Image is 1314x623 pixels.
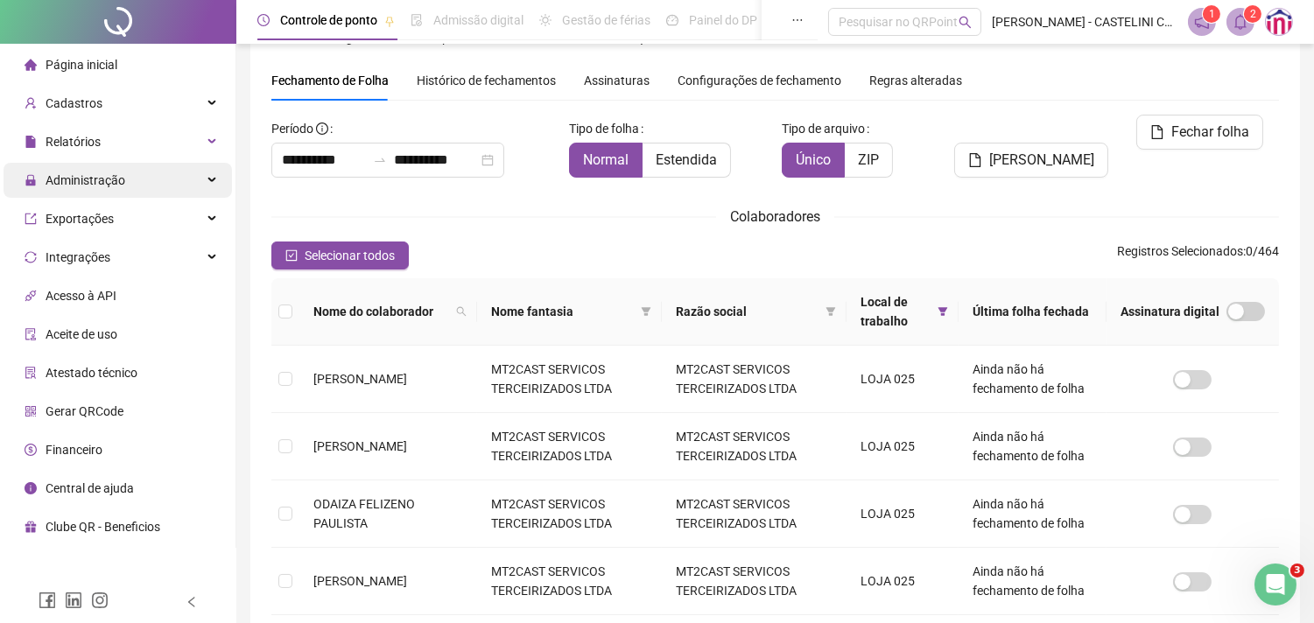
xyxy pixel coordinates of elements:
[959,16,972,29] span: search
[25,482,37,494] span: info-circle
[280,13,377,27] span: Controle de ponto
[477,346,662,413] td: MT2CAST SERVICOS TERCEIRIZADOS LTDA
[433,13,523,27] span: Admissão digital
[1254,563,1296,605] iframe: Intercom live chat
[662,413,847,480] td: MT2CAST SERVICOS TERCEIRIZADOS LTDA
[656,151,717,168] span: Estendida
[689,13,757,27] span: Painel do DP
[25,213,37,225] span: export
[25,59,37,71] span: home
[316,122,328,135] span: info-circle
[666,14,678,26] span: dashboard
[305,246,395,265] span: Selecionar todos
[477,413,662,480] td: MT2CAST SERVICOS TERCEIRIZADOS LTDA
[1194,14,1210,30] span: notification
[1121,302,1219,321] span: Assinatura digital
[313,439,407,453] span: [PERSON_NAME]
[583,151,629,168] span: Normal
[411,14,423,26] span: file-done
[847,480,959,548] td: LOJA 025
[25,97,37,109] span: user-add
[569,119,639,138] span: Tipo de folha
[25,251,37,263] span: sync
[662,548,847,615] td: MT2CAST SERVICOS TERCEIRIZADOS LTDA
[662,346,847,413] td: MT2CAST SERVICOS TERCEIRIZADOS LTDA
[46,481,134,495] span: Central de ajuda
[562,13,650,27] span: Gestão de férias
[1117,244,1243,258] span: Registros Selecionados
[313,574,407,588] span: [PERSON_NAME]
[678,74,841,87] span: Configurações de fechamento
[826,306,836,317] span: filter
[791,14,804,26] span: ellipsis
[973,497,1085,530] span: Ainda não há fechamento de folha
[39,591,56,609] span: facebook
[973,430,1085,463] span: Ainda não há fechamento de folha
[25,136,37,148] span: file
[46,250,110,264] span: Integrações
[869,74,962,87] span: Regras alteradas
[676,302,819,321] span: Razão social
[662,480,847,548] td: MT2CAST SERVICOS TERCEIRIZADOS LTDA
[973,362,1085,395] span: Ainda não há fechamento de folha
[46,366,137,380] span: Atestado técnico
[453,298,470,325] span: search
[847,548,959,615] td: LOJA 025
[65,591,82,609] span: linkedin
[373,153,387,167] span: to
[959,278,1107,346] th: Última folha fechada
[46,443,102,457] span: Financeiro
[25,444,37,456] span: dollar
[861,292,931,331] span: Local de trabalho
[46,404,123,418] span: Gerar QRCode
[1171,122,1249,143] span: Fechar folha
[477,480,662,548] td: MT2CAST SERVICOS TERCEIRIZADOS LTDA
[1244,5,1261,23] sup: 2
[384,16,395,26] span: pushpin
[313,497,415,530] span: ODAIZA FELIZENO PAULISTA
[989,150,1094,171] span: [PERSON_NAME]
[46,289,116,303] span: Acesso à API
[847,346,959,413] td: LOJA 025
[46,520,160,534] span: Clube QR - Beneficios
[91,591,109,609] span: instagram
[271,73,389,87] span: Fechamento de Folha
[1209,8,1215,20] span: 1
[456,306,467,317] span: search
[491,302,634,321] span: Nome fantasia
[847,413,959,480] td: LOJA 025
[1290,563,1304,577] span: 3
[938,306,948,317] span: filter
[25,174,37,186] span: lock
[186,596,198,608] span: left
[25,328,37,340] span: audit
[1266,9,1292,35] img: 74272
[25,367,37,379] span: solution
[1250,8,1256,20] span: 2
[373,153,387,167] span: swap-right
[46,96,102,110] span: Cadastros
[46,327,117,341] span: Aceite de uso
[973,564,1085,598] span: Ainda não há fechamento de folha
[46,173,125,187] span: Administração
[584,74,650,87] span: Assinaturas
[858,151,879,168] span: ZIP
[637,298,655,325] span: filter
[25,290,37,302] span: api
[992,12,1177,31] span: [PERSON_NAME] - CASTELINI COMERCIO DE VESTUARIO LTDA
[968,153,982,167] span: file
[271,122,313,136] span: Período
[1150,125,1164,139] span: file
[539,14,552,26] span: sun
[46,135,101,149] span: Relatórios
[1233,14,1248,30] span: bell
[730,208,820,225] span: Colaboradores
[641,306,651,317] span: filter
[477,548,662,615] td: MT2CAST SERVICOS TERCEIRIZADOS LTDA
[822,298,840,325] span: filter
[25,521,37,533] span: gift
[1203,5,1220,23] sup: 1
[46,58,117,72] span: Página inicial
[285,249,298,262] span: check-square
[934,289,952,334] span: filter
